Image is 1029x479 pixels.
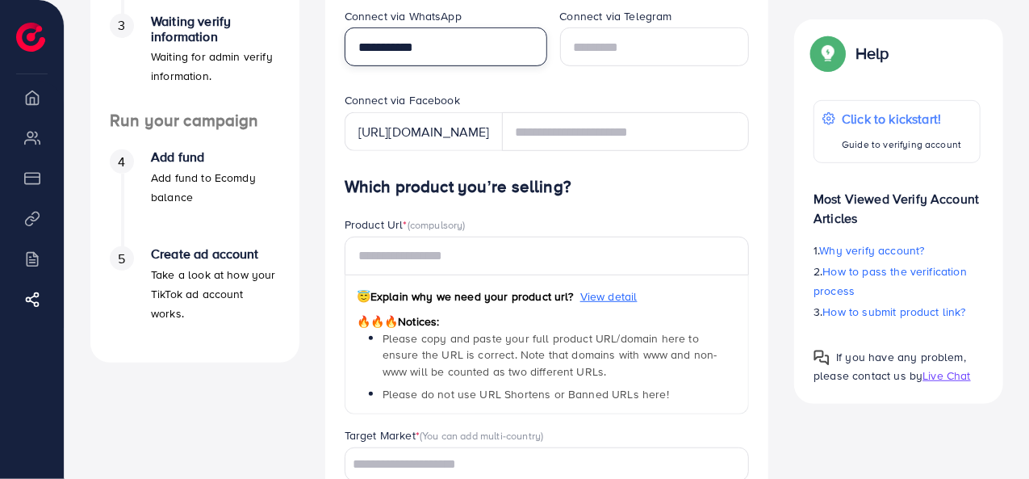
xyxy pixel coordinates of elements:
[814,241,981,260] p: 1.
[90,111,299,131] h4: Run your campaign
[580,288,638,305] span: View detail
[814,302,981,321] p: 3.
[357,313,398,330] span: 🔥🔥🔥
[922,368,970,384] span: Live Chat
[383,330,717,380] span: Please copy and paste your full product URL/domain here to ensure the URL is correct. Note that d...
[151,168,280,207] p: Add fund to Ecomdy balance
[151,265,280,323] p: Take a look at how your TikTok ad account works.
[820,242,925,258] span: Why verify account?
[151,14,280,44] h4: Waiting verify information
[345,177,750,197] h4: Which product you’re selling?
[151,47,280,86] p: Waiting for admin verify information.
[16,23,45,52] img: logo
[814,176,981,228] p: Most Viewed Verify Account Articles
[420,428,543,443] span: (You can add multi-country)
[357,313,440,330] span: Notices:
[383,386,669,402] span: Please do not use URL Shortens or Banned URLs here!
[90,246,299,343] li: Create ad account
[814,349,966,384] span: If you have any problem, please contact us by
[357,288,370,305] span: 😇
[118,16,125,35] span: 3
[814,350,830,366] img: Popup guide
[345,112,503,151] div: [URL][DOMAIN_NAME]
[560,8,672,24] label: Connect via Telegram
[345,92,460,108] label: Connect via Facebook
[814,263,967,299] span: How to pass the verification process
[855,44,889,63] p: Help
[842,109,961,128] p: Click to kickstart!
[90,149,299,246] li: Add fund
[842,135,961,154] p: Guide to verifying account
[118,153,125,171] span: 4
[814,39,843,68] img: Popup guide
[118,250,125,268] span: 5
[960,406,1017,467] iframe: Chat
[814,262,981,300] p: 2.
[345,427,544,443] label: Target Market
[151,246,280,262] h4: Create ad account
[357,288,574,305] span: Explain why we need your product url?
[345,8,462,24] label: Connect via WhatsApp
[151,149,280,165] h4: Add fund
[90,14,299,111] li: Waiting verify information
[347,452,729,477] input: Search for option
[823,304,966,320] span: How to submit product link?
[345,216,466,233] label: Product Url
[408,217,466,232] span: (compulsory)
